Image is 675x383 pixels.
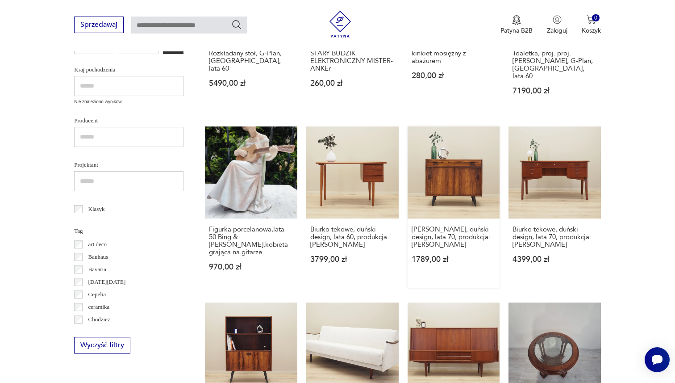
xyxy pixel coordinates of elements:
h3: Biurko tekowe, duński design, lata 60, produkcja: [PERSON_NAME] [310,226,395,248]
button: Szukaj [231,19,242,30]
p: Ćmielów [88,327,110,337]
h3: Figurka porcelanowa,lata 50 Bing & [PERSON_NAME],kobieta grająca na gitarze [209,226,293,256]
h3: Toaletka, proj. proj. [PERSON_NAME], G-Plan, [GEOGRAPHIC_DATA], lata 60. [512,50,597,80]
a: Figurka porcelanowa,lata 50 Bing & Grondah,kobieta grająca na gitarzeFigurka porcelanowa,lata 50 ... [205,126,297,289]
p: Producent [74,116,183,126]
p: Patyna B2B [500,26,533,35]
img: Ikonka użytkownika [553,15,562,24]
p: 1789,00 zł [412,256,496,263]
img: Ikona koszyka [587,15,596,24]
h3: Biurko tekowe, duński design, lata 70, produkcja: [PERSON_NAME] [512,226,597,248]
h3: [PERSON_NAME], duński design, lata 70, produkcja: [PERSON_NAME] [412,226,496,248]
p: ceramika [88,302,110,312]
p: Chodzież [88,315,110,324]
p: [DATE][DATE] [88,277,126,287]
button: Wyczyść filtry [74,337,130,354]
p: Kraj pochodzenia [74,65,183,75]
button: Patyna B2B [500,15,533,35]
p: Cepelia [88,290,106,299]
p: 970,00 zł [209,263,293,271]
img: Ikona medalu [512,15,521,25]
p: art deco [88,240,107,249]
a: Biurko tekowe, duński design, lata 70, produkcja: DaniaBiurko tekowe, duński design, lata 70, pro... [508,126,601,289]
h3: kinkiet mosiężny z abażurem [412,50,496,65]
p: 4399,00 zł [512,256,597,263]
p: 3799,00 zł [310,256,395,263]
p: Projektant [74,160,183,170]
button: Sprzedawaj [74,17,124,33]
p: Koszyk [582,26,601,35]
p: Klasyk [88,204,105,214]
iframe: Smartsupp widget button [645,347,670,372]
p: 7190,00 zł [512,87,597,95]
p: 5490,00 zł [209,80,293,87]
a: Biurko tekowe, duński design, lata 60, produkcja: DaniaBiurko tekowe, duński design, lata 60, pro... [306,126,399,289]
div: 0 [592,14,600,22]
h3: Rozkładany stół, G-Plan, [GEOGRAPHIC_DATA], lata 60 [209,50,293,72]
p: Nie znaleziono wyników [74,98,183,105]
img: Patyna - sklep z meblami i dekoracjami vintage [327,11,354,38]
a: Szafka palisandrowa, duński design, lata 70, produkcja: Dania[PERSON_NAME], duński design, lata 7... [408,126,500,289]
p: Zaloguj [547,26,567,35]
p: 260,00 zł [310,80,395,87]
p: 280,00 zł [412,72,496,80]
p: Bauhaus [88,252,108,262]
button: Zaloguj [547,15,567,35]
button: 0Koszyk [582,15,601,35]
p: Tag [74,226,183,236]
h3: STARY BUDZIK ELEKTRONICZNY MISTER-ANKEr [310,50,395,72]
a: Sprzedawaj [74,22,124,29]
a: Ikona medaluPatyna B2B [500,15,533,35]
p: Bavaria [88,265,106,274]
